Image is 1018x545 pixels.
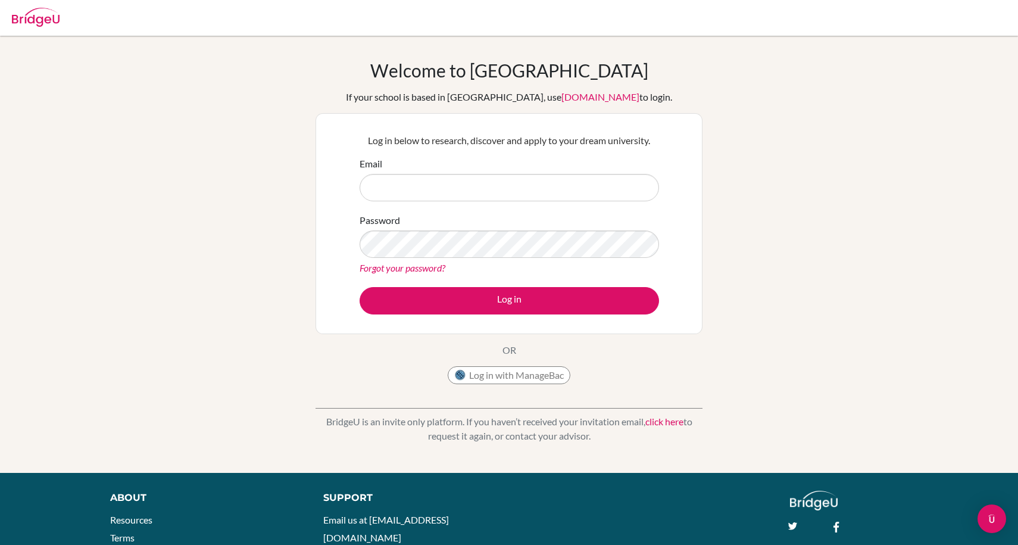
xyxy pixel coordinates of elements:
a: Resources [110,514,152,525]
h1: Welcome to [GEOGRAPHIC_DATA] [370,60,648,81]
p: OR [502,343,516,357]
label: Email [360,157,382,171]
img: Bridge-U [12,8,60,27]
div: If your school is based in [GEOGRAPHIC_DATA], use to login. [346,90,672,104]
a: Terms [110,532,135,543]
a: [DOMAIN_NAME] [561,91,639,102]
button: Log in [360,287,659,314]
label: Password [360,213,400,228]
p: BridgeU is an invite only platform. If you haven’t received your invitation email, to request it ... [316,415,702,443]
a: Forgot your password? [360,262,445,273]
a: click here [645,416,683,427]
p: Log in below to research, discover and apply to your dream university. [360,133,659,148]
button: Log in with ManageBac [448,366,570,384]
div: About [110,491,296,505]
img: logo_white@2x-f4f0deed5e89b7ecb1c2cc34c3e3d731f90f0f143d5ea2071677605dd97b5244.png [790,491,838,510]
a: Email us at [EMAIL_ADDRESS][DOMAIN_NAME] [323,514,449,543]
div: Support [323,491,496,505]
div: Open Intercom Messenger [978,504,1006,533]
